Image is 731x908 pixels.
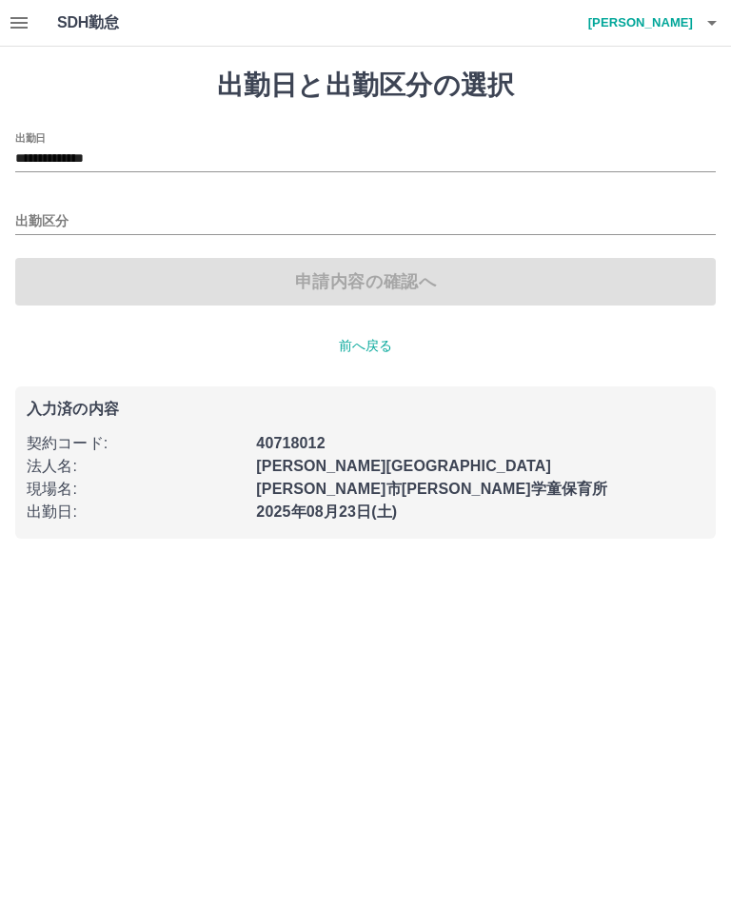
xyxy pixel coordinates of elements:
p: 前へ戻る [15,336,716,356]
h1: 出勤日と出勤区分の選択 [15,69,716,102]
p: 現場名 : [27,478,245,501]
b: 2025年08月23日(土) [256,503,397,520]
b: [PERSON_NAME][GEOGRAPHIC_DATA] [256,458,551,474]
b: [PERSON_NAME]市[PERSON_NAME]学童保育所 [256,481,607,497]
p: 法人名 : [27,455,245,478]
p: 入力済の内容 [27,402,704,417]
p: 出勤日 : [27,501,245,523]
p: 契約コード : [27,432,245,455]
label: 出勤日 [15,130,46,145]
b: 40718012 [256,435,325,451]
